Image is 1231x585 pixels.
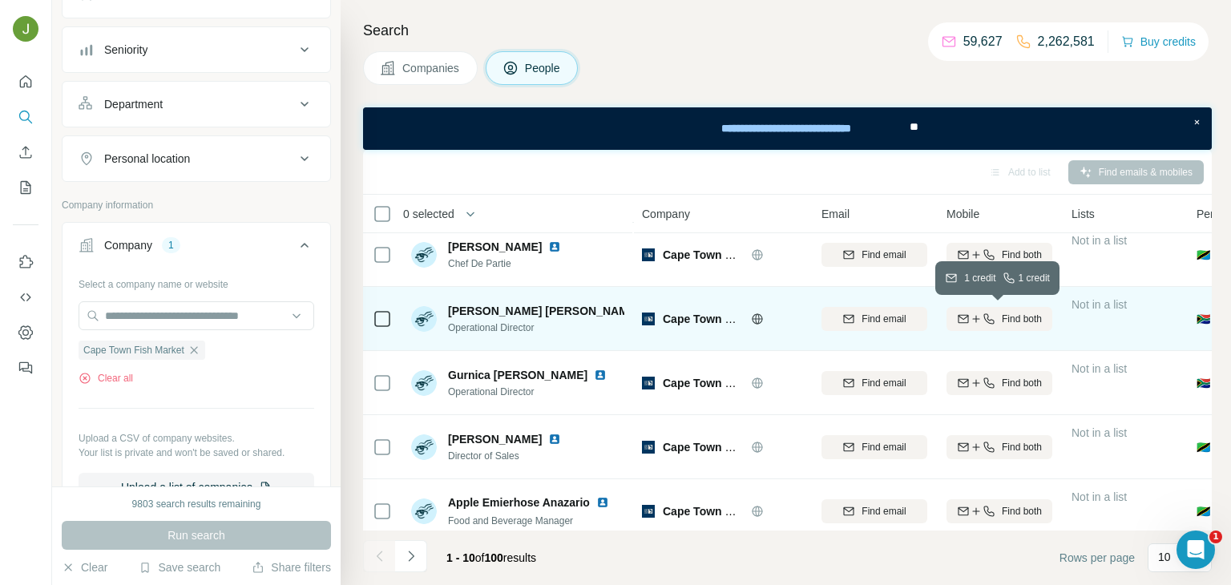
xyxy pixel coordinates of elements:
[642,313,655,325] img: Logo of Cape Town Fish Market
[448,321,624,335] span: Operational Director
[963,32,1003,51] p: 59,627
[252,559,331,575] button: Share filters
[1121,30,1196,53] button: Buy credits
[402,60,461,76] span: Companies
[1177,531,1215,569] iframe: Intercom live chat
[594,369,607,381] img: LinkedIn logo
[821,371,927,395] button: Find email
[448,256,567,271] span: Chef De Partie
[642,248,655,261] img: Logo of Cape Town Fish Market
[946,371,1052,395] button: Find both
[1002,312,1042,326] span: Find both
[596,496,609,509] img: LinkedIn logo
[104,96,163,112] div: Department
[1158,549,1171,565] p: 10
[1072,490,1127,503] span: Not in a list
[862,248,906,262] span: Find email
[13,283,38,312] button: Use Surfe API
[139,559,220,575] button: Save search
[475,551,485,564] span: of
[13,138,38,167] button: Enrich CSV
[1072,206,1095,222] span: Lists
[13,248,38,276] button: Use Surfe on LinkedIn
[411,306,437,332] img: Avatar
[79,446,314,460] p: Your list is private and won't be saved or shared.
[104,42,147,58] div: Seniority
[548,433,561,446] img: LinkedIn logo
[862,504,906,518] span: Find email
[411,434,437,460] img: Avatar
[548,240,561,253] img: LinkedIn logo
[946,435,1052,459] button: Find both
[1197,311,1210,327] span: 🇿🇦
[946,206,979,222] span: Mobile
[411,370,437,396] img: Avatar
[1072,298,1127,311] span: Not in a list
[63,139,330,178] button: Personal location
[1072,426,1127,439] span: Not in a list
[1059,550,1135,566] span: Rows per page
[946,499,1052,523] button: Find both
[1002,440,1042,454] span: Find both
[448,431,542,447] span: [PERSON_NAME]
[132,497,261,511] div: 9803 search results remaining
[862,440,906,454] span: Find email
[13,16,38,42] img: Avatar
[63,30,330,69] button: Seniority
[862,376,906,390] span: Find email
[395,540,427,572] button: Navigate to next page
[13,353,38,382] button: Feedback
[446,551,475,564] span: 1 - 10
[448,239,542,255] span: [PERSON_NAME]
[79,431,314,446] p: Upload a CSV of company websites.
[663,248,787,261] span: Cape Town Fish Market
[821,307,927,331] button: Find email
[83,343,184,357] span: Cape Town Fish Market
[1197,375,1210,391] span: 🇿🇦
[525,60,562,76] span: People
[63,85,330,123] button: Department
[663,313,787,325] span: Cape Town Fish Market
[485,551,503,564] span: 100
[13,318,38,347] button: Dashboard
[642,505,655,518] img: Logo of Cape Town Fish Market
[1197,247,1210,263] span: 🇹🇿
[62,198,331,212] p: Company information
[411,242,437,268] img: Avatar
[1002,504,1042,518] span: Find both
[79,473,314,502] button: Upload a list of companies
[1002,248,1042,262] span: Find both
[663,441,787,454] span: Cape Town Fish Market
[1209,531,1222,543] span: 1
[642,377,655,389] img: Logo of Cape Town Fish Market
[104,151,190,167] div: Personal location
[403,206,454,222] span: 0 selected
[104,237,152,253] div: Company
[446,551,536,564] span: results
[642,206,690,222] span: Company
[862,312,906,326] span: Find email
[946,307,1052,331] button: Find both
[448,367,587,383] span: Gurnica [PERSON_NAME]
[821,206,850,222] span: Email
[821,435,927,459] button: Find email
[63,226,330,271] button: Company1
[1197,503,1210,519] span: 🇹🇿
[13,67,38,96] button: Quick start
[79,271,314,292] div: Select a company name or website
[448,449,567,463] span: Director of Sales
[1197,439,1210,455] span: 🇹🇿
[821,243,927,267] button: Find email
[448,303,640,319] span: [PERSON_NAME] [PERSON_NAME]
[1072,362,1127,375] span: Not in a list
[642,441,655,454] img: Logo of Cape Town Fish Market
[663,377,787,389] span: Cape Town Fish Market
[363,19,1212,42] h4: Search
[411,498,437,524] img: Avatar
[363,107,1212,150] iframe: Banner
[62,559,107,575] button: Clear
[663,505,787,518] span: Cape Town Fish Market
[13,103,38,131] button: Search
